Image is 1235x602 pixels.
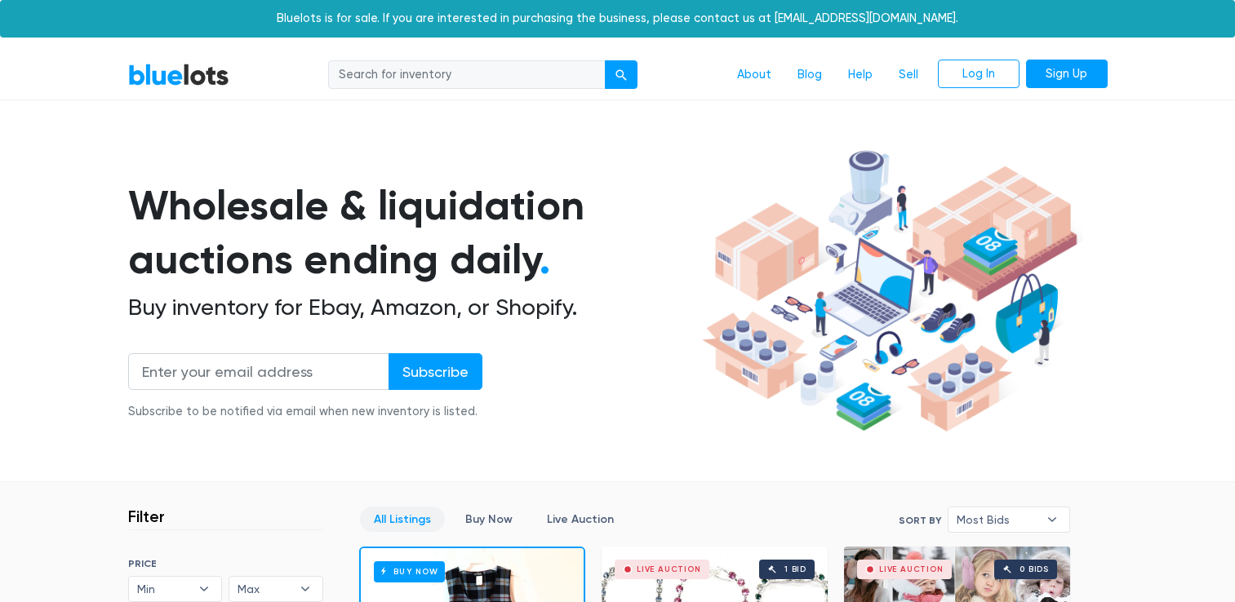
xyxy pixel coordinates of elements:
a: About [724,60,784,91]
h2: Buy inventory for Ebay, Amazon, or Shopify. [128,294,696,321]
b: ▾ [1035,507,1069,532]
input: Subscribe [389,353,482,390]
b: ▾ [187,577,221,601]
b: ▾ [288,577,322,601]
a: Live Auction [533,507,628,532]
a: Sell [886,60,931,91]
h1: Wholesale & liquidation auctions ending daily [128,179,696,287]
a: Sign Up [1026,60,1108,89]
div: 1 bid [784,565,806,573]
a: Log In [938,60,1020,89]
a: All Listings [360,507,445,532]
input: Enter your email address [128,353,389,390]
a: Buy Now [451,507,526,532]
span: Max [238,577,291,601]
h6: PRICE [128,558,323,569]
img: hero-ee84e7d0318cb26816c560f6b4441b76977f77a177738b4e94f68c95b2b83dbb.png [696,143,1083,440]
label: Sort By [899,513,941,528]
div: Live Auction [637,565,701,573]
div: 0 bids [1020,565,1049,573]
div: Live Auction [879,565,944,573]
span: Min [137,577,191,601]
a: Help [835,60,886,91]
a: Blog [784,60,835,91]
span: . [540,235,550,284]
h3: Filter [128,507,165,526]
input: Search for inventory [328,60,606,90]
div: Subscribe to be notified via email when new inventory is listed. [128,403,482,421]
a: BlueLots [128,63,229,86]
h6: Buy Now [374,561,445,582]
span: Most Bids [957,507,1038,532]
